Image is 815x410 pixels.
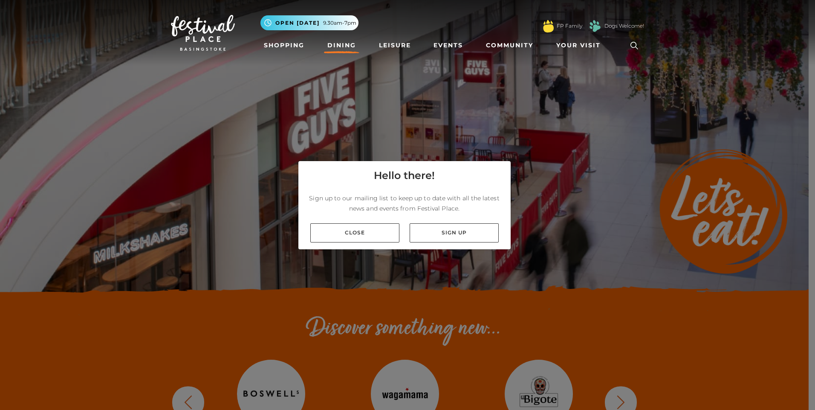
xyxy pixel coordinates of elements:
span: Open [DATE] [275,19,320,27]
a: Shopping [260,38,308,53]
img: Festival Place Logo [171,15,235,51]
a: Dogs Welcome! [604,22,644,30]
a: Sign up [410,223,499,243]
button: Open [DATE] 9.30am-7pm [260,15,358,30]
a: Community [483,38,537,53]
a: Dining [324,38,359,53]
a: FP Family [557,22,582,30]
h4: Hello there! [374,168,435,183]
a: Close [310,223,399,243]
a: Leisure [376,38,414,53]
span: 9.30am-7pm [323,19,356,27]
a: Events [430,38,466,53]
a: Your Visit [553,38,608,53]
p: Sign up to our mailing list to keep up to date with all the latest news and events from Festival ... [305,193,504,214]
span: Your Visit [556,41,601,50]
